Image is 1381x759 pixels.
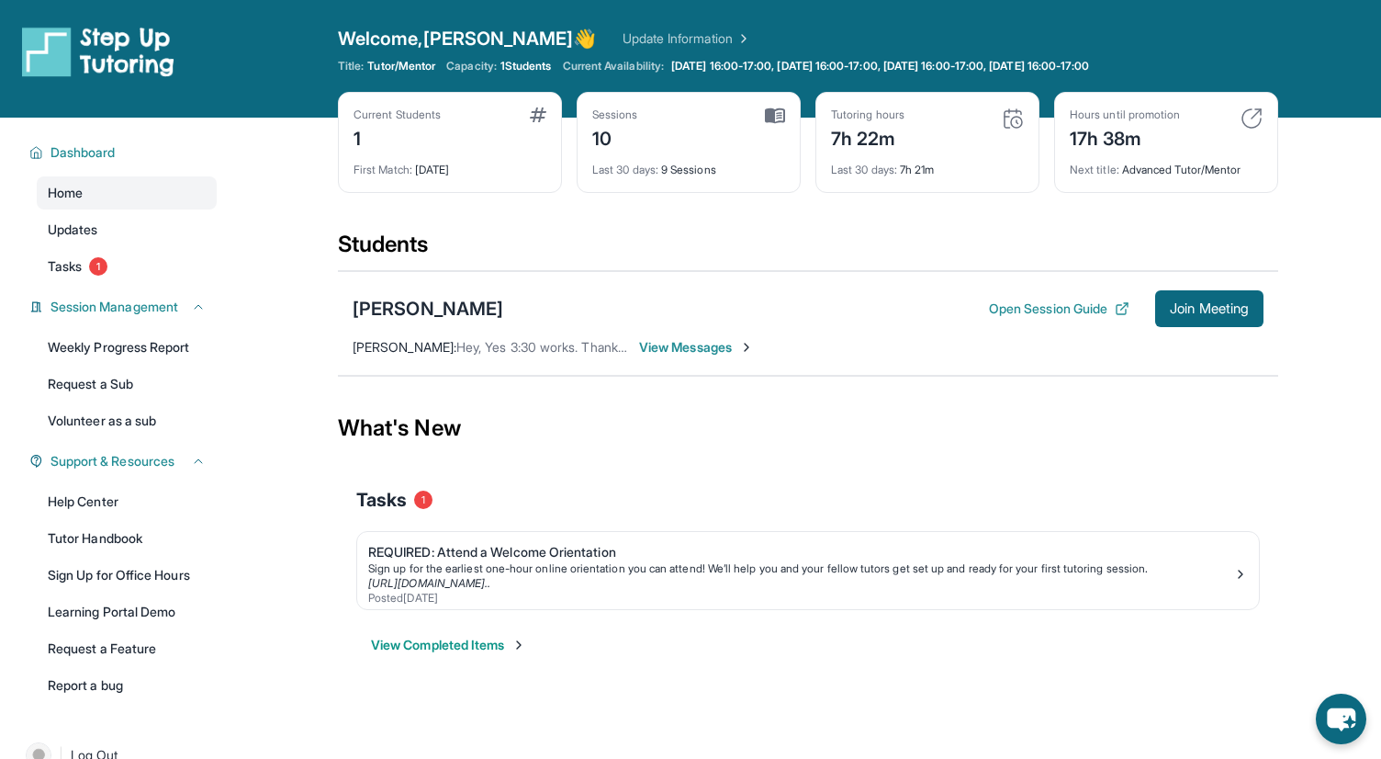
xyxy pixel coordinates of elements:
[338,26,597,51] span: Welcome, [PERSON_NAME] 👋
[1002,108,1024,130] img: card
[37,595,217,629] a: Learning Portal Demo
[1070,163,1119,176] span: Next title :
[338,59,364,74] span: Title:
[37,331,217,364] a: Weekly Progress Report
[338,388,1278,469] div: What's New
[43,143,206,162] button: Dashboard
[48,184,83,202] span: Home
[739,340,754,355] img: Chevron-Right
[22,26,174,77] img: logo
[37,213,217,246] a: Updates
[989,300,1129,318] button: Open Session Guide
[37,522,217,555] a: Tutor Handbook
[37,250,217,283] a: Tasks1
[354,122,441,152] div: 1
[37,485,217,518] a: Help Center
[1241,108,1263,130] img: card
[1170,303,1249,314] span: Join Meeting
[37,632,217,665] a: Request a Feature
[592,122,638,152] div: 10
[563,59,664,74] span: Current Availability:
[639,338,754,357] span: View Messages
[43,452,206,470] button: Support & Resources
[43,298,206,316] button: Session Management
[414,491,432,509] span: 1
[1070,152,1263,177] div: Advanced Tutor/Mentor
[368,576,490,590] a: [URL][DOMAIN_NAME]..
[367,59,435,74] span: Tutor/Mentor
[500,59,552,74] span: 1 Students
[1316,694,1366,744] button: chat-button
[765,108,785,124] img: card
[368,561,1233,576] div: Sign up for the earliest one-hour online orientation you can attend! We’ll help you and your fell...
[37,669,217,702] a: Report a bug
[831,108,904,122] div: Tutoring hours
[368,543,1233,561] div: REQUIRED: Attend a Welcome Orientation
[354,152,546,177] div: [DATE]
[831,122,904,152] div: 7h 22m
[37,176,217,210] a: Home
[371,636,526,654] button: View Completed Items
[338,230,1278,270] div: Students
[733,29,751,48] img: Chevron Right
[37,559,217,592] a: Sign Up for Office Hours
[51,298,178,316] span: Session Management
[456,339,643,355] span: Hey, Yes 3:30 works. Thank you
[48,257,82,276] span: Tasks
[353,296,503,322] div: [PERSON_NAME]
[353,339,456,355] span: [PERSON_NAME] :
[446,59,497,74] span: Capacity:
[37,368,217,401] a: Request a Sub
[48,221,98,239] span: Updates
[592,163,658,176] span: Last 30 days :
[530,108,546,122] img: card
[354,163,412,176] span: First Match :
[37,404,217,437] a: Volunteer as a sub
[356,487,407,513] span: Tasks
[623,29,751,48] a: Update Information
[831,152,1024,177] div: 7h 21m
[1155,290,1263,327] button: Join Meeting
[831,163,897,176] span: Last 30 days :
[1070,108,1180,122] div: Hours until promotion
[671,59,1089,74] span: [DATE] 16:00-17:00, [DATE] 16:00-17:00, [DATE] 16:00-17:00, [DATE] 16:00-17:00
[592,152,785,177] div: 9 Sessions
[368,591,1233,606] div: Posted [DATE]
[51,452,174,470] span: Support & Resources
[668,59,1093,74] a: [DATE] 16:00-17:00, [DATE] 16:00-17:00, [DATE] 16:00-17:00, [DATE] 16:00-17:00
[357,532,1259,609] a: REQUIRED: Attend a Welcome OrientationSign up for the earliest one-hour online orientation you ca...
[592,108,638,122] div: Sessions
[1070,122,1180,152] div: 17h 38m
[51,143,116,162] span: Dashboard
[89,257,107,276] span: 1
[354,108,441,122] div: Current Students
